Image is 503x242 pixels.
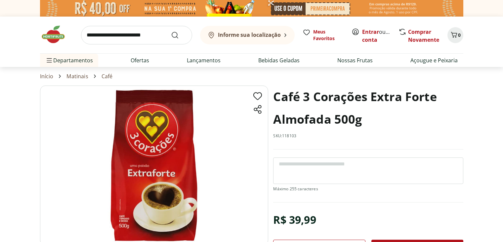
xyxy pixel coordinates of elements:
[40,25,73,44] img: Hortifruti
[337,56,373,64] a: Nossas Frutas
[410,56,458,64] a: Açougue e Peixaria
[131,56,149,64] a: Ofertas
[171,31,187,39] button: Submit Search
[218,31,281,38] b: Informe sua localização
[81,26,192,44] input: search
[458,32,461,38] span: 0
[362,28,398,43] a: Criar conta
[362,28,379,35] a: Entrar
[273,211,316,229] div: R$ 39,99
[273,133,296,139] p: SKU: 118103
[303,29,344,42] a: Meus Favoritos
[40,73,54,79] a: Início
[45,52,53,68] button: Menu
[187,56,221,64] a: Lançamentos
[447,27,463,43] button: Carrinho
[362,28,392,44] span: ou
[66,73,88,79] a: Matinais
[258,56,300,64] a: Bebidas Geladas
[273,86,463,131] h1: Café 3 Corações Extra Forte Almofada 500g
[408,28,439,43] a: Comprar Novamente
[102,73,113,79] a: Café
[200,26,295,44] button: Informe sua localização
[313,29,344,42] span: Meus Favoritos
[45,52,93,68] span: Departamentos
